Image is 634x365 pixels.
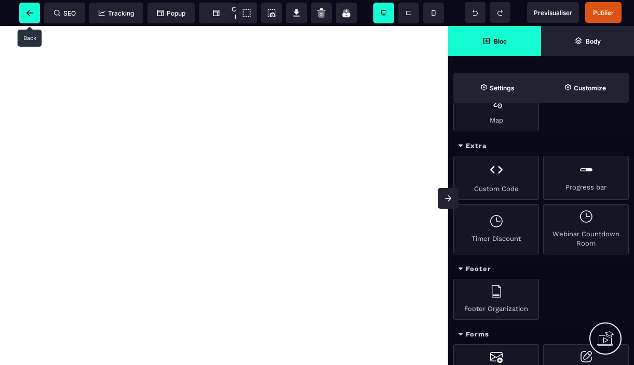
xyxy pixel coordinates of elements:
[527,2,579,23] span: Preview
[490,84,515,92] strong: Settings
[541,26,634,56] span: Open Layer Manager
[541,73,629,103] span: Open Style Manager
[448,137,634,156] div: Extra
[543,204,629,254] div: Webinar Countdown Room
[204,5,254,21] span: Custom Block
[99,9,134,17] span: Tracking
[448,26,541,56] span: Open Blocks
[453,156,539,200] div: Custom Code
[448,260,634,279] div: Footer
[494,37,507,45] strong: Bloc
[586,37,601,45] strong: Body
[54,9,76,17] span: SEO
[448,325,634,344] div: Forms
[453,90,539,131] div: Map
[574,84,606,92] strong: Customize
[453,279,539,320] div: Footer Organization
[157,9,185,17] span: Popup
[543,156,629,200] div: Progress bar
[261,3,282,23] span: Screenshot
[236,3,257,23] span: View components
[453,204,539,254] div: Timer Discount
[593,9,614,17] span: Publier
[534,9,572,17] span: Previsualiser
[453,73,541,103] span: Settings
